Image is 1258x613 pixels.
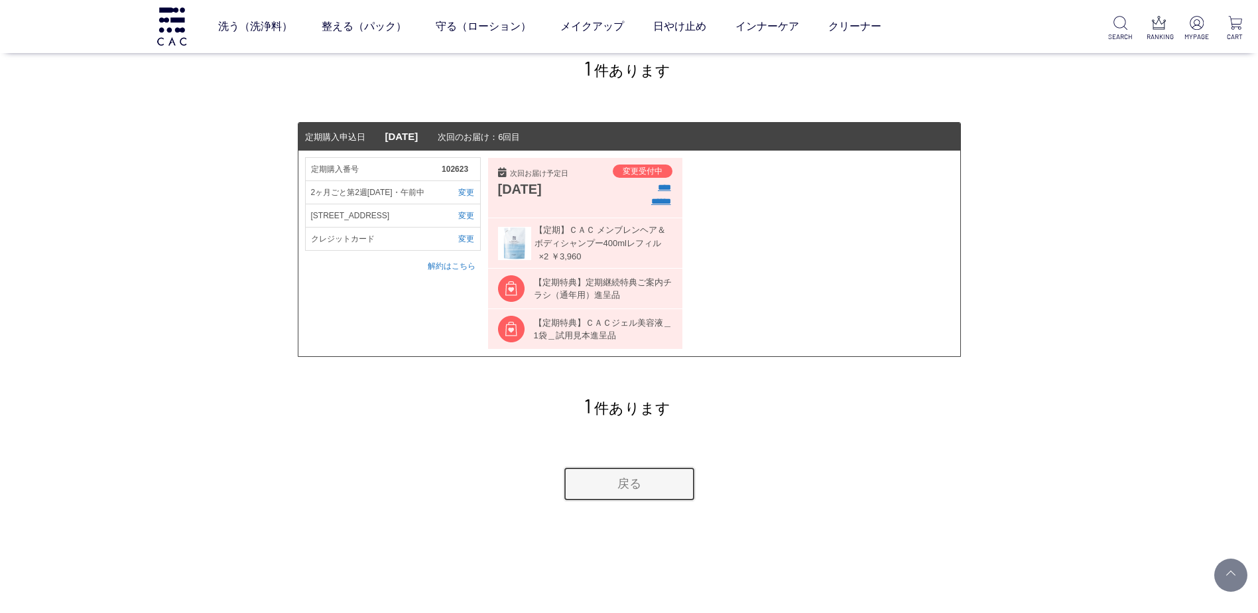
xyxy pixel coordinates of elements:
a: 変更 [442,233,474,245]
span: ￥3,960 [551,251,582,261]
span: 変更受付中 [623,167,662,176]
p: MYPAGE [1184,32,1209,42]
span: 件あります [584,62,671,79]
span: 1 [584,56,592,80]
a: クリーナー [828,8,881,45]
div: 【定期特典】定期継続特典ご案内チラシ（通年用）進呈品 [534,276,676,302]
p: CART [1223,32,1247,42]
dt: 次回のお届け：6回目 [298,123,960,151]
a: メイクアップ [560,8,624,45]
a: CART [1223,16,1247,42]
a: 変更 [442,210,474,222]
span: [STREET_ADDRESS] [311,210,442,222]
a: 解約はこちら [428,261,475,271]
img: 060452t.jpg [498,227,531,260]
div: 次回お届け予定日 [498,168,605,179]
a: 整える（パック） [322,8,407,45]
a: 戻る [563,466,696,502]
img: regular_amenity.png [498,275,525,302]
span: 2ヶ月ごと第2週[DATE]・午前中 [311,186,442,198]
a: 日やけ止め [653,8,706,45]
span: 定期購入申込日 [305,132,365,142]
a: 洗う（洗浄料） [218,8,292,45]
div: 【定期特典】ＣＡＣジェル美容液＿1袋＿試用見本進呈品 [534,316,676,342]
p: RANKING [1147,32,1171,42]
img: logo [155,7,188,45]
span: クレジットカード [311,233,442,245]
a: インナーケア [735,8,799,45]
span: 1 [584,393,592,417]
span: ×2 [531,250,549,263]
span: [DATE] [385,131,418,142]
span: 定期購入番号 [311,163,442,175]
span: 102623 [442,163,474,175]
span: 件あります [584,400,671,417]
a: MYPAGE [1184,16,1209,42]
div: [DATE] [498,179,605,199]
img: regular_amenity.png [498,316,525,342]
p: SEARCH [1108,32,1133,42]
a: 守る（ローション） [436,8,531,45]
a: RANKING [1147,16,1171,42]
a: 変更 [442,186,474,198]
span: 【定期】ＣＡＣ メンブレンヘア＆ボディシャンプー400mlレフィル [531,224,672,249]
a: SEARCH [1108,16,1133,42]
